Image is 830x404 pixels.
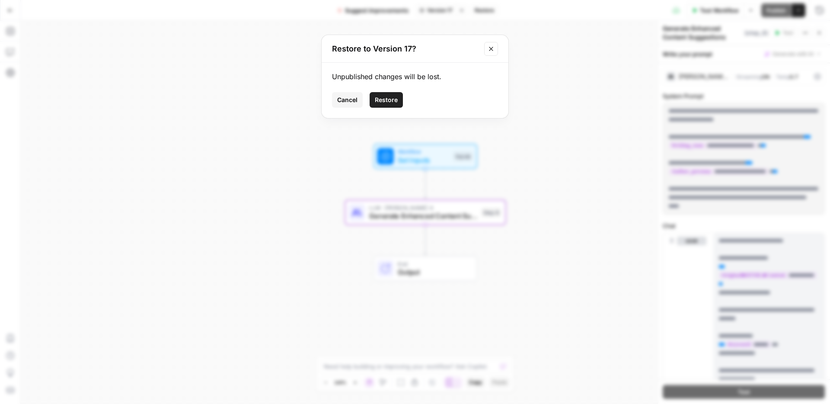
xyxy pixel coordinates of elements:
button: Cancel [332,92,363,108]
span: Restore [375,96,398,104]
div: Unpublished changes will be lost. [332,71,498,82]
h2: Restore to Version 17? [332,43,479,55]
button: Close modal [484,42,498,56]
span: Cancel [337,96,358,104]
button: Restore [370,92,403,108]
